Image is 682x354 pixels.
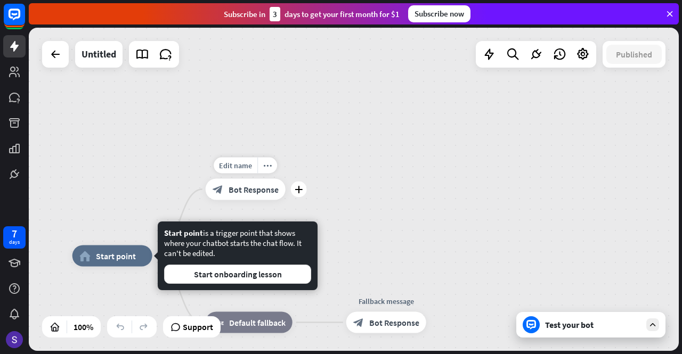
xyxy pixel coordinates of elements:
[183,318,213,335] span: Support
[164,228,311,284] div: is a trigger point that shows where your chatbot starts the chat flow. It can't be edited.
[213,184,223,195] i: block_bot_response
[82,41,116,68] div: Untitled
[338,296,434,307] div: Fallback message
[229,317,286,328] span: Default fallback
[545,319,641,330] div: Test your bot
[369,317,419,328] span: Bot Response
[219,161,252,170] span: Edit name
[408,5,470,22] div: Subscribe now
[263,161,272,169] i: more_horiz
[96,251,136,261] span: Start point
[164,228,203,238] span: Start point
[213,317,224,328] i: block_fallback
[270,7,280,21] div: 3
[70,318,96,335] div: 100%
[224,7,400,21] div: Subscribe in days to get your first month for $1
[164,265,311,284] button: Start onboarding lesson
[3,226,26,249] a: 7 days
[9,4,40,36] button: Open LiveChat chat widget
[79,251,91,261] i: home_2
[9,238,20,246] div: days
[295,186,303,193] i: plus
[12,229,17,238] div: 7
[606,45,662,64] button: Published
[229,184,279,195] span: Bot Response
[353,317,364,328] i: block_bot_response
